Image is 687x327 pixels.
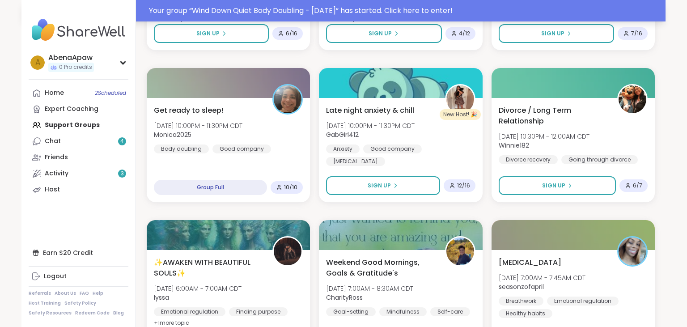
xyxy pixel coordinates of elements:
img: seasonzofapril [619,238,646,265]
div: Self-care [430,307,470,316]
div: Divorce recovery [499,155,558,164]
span: A [35,57,40,68]
img: CharityRoss [446,238,474,265]
a: Blog [113,310,124,316]
div: Goal-setting [326,307,376,316]
button: Sign Up [499,24,614,43]
button: Sign Up [326,176,440,195]
span: Weekend Good Mornings, Goals & Gratitude's [326,257,435,279]
img: lyssa [274,238,301,265]
span: 4 [120,138,124,145]
div: New Host! 🎉 [440,109,481,120]
div: Earn $20 Credit [29,245,128,261]
div: Expert Coaching [45,105,98,114]
div: Your group “ Wind Down Quiet Body Doubling - [DATE] ” has started. Click here to enter! [149,5,660,16]
span: 4 / 12 [459,30,470,37]
img: Winnie182 [619,85,646,113]
div: Breathwork [499,297,543,306]
div: Finding purpose [229,307,288,316]
div: Chat [45,137,61,146]
div: Friends [45,153,68,162]
span: 2 Scheduled [95,89,126,97]
b: GabGirl412 [326,130,359,139]
span: Sign Up [196,30,220,38]
button: Sign Up [326,24,441,43]
span: 0 Pro credits [59,64,92,71]
b: CharityRoss [326,293,363,302]
a: Safety Policy [64,300,96,306]
a: Chat4 [29,133,128,149]
span: 3 [121,170,124,178]
span: [DATE] 7:00AM - 8:30AM CDT [326,284,413,293]
div: Activity [45,169,68,178]
span: Sign Up [368,182,391,190]
div: Anxiety [326,144,360,153]
a: Logout [29,268,128,285]
span: [MEDICAL_DATA] [499,257,561,268]
button: Sign Up [154,24,269,43]
a: Expert Coaching [29,101,128,117]
span: ✨AWAKEN WITH BEAUTIFUL SOULS✨ [154,257,263,279]
div: AbenaApaw [48,53,94,63]
div: Emotional regulation [154,307,225,316]
div: Going through divorce [561,155,638,164]
img: ShareWell Nav Logo [29,14,128,46]
a: FAQ [80,290,89,297]
span: 6 / 16 [286,30,297,37]
b: seasonzofapril [499,282,544,291]
div: Emotional regulation [547,297,619,306]
button: Sign Up [499,176,616,195]
a: Help [93,290,103,297]
div: Logout [44,272,67,281]
div: Home [45,89,64,98]
div: Host [45,185,60,194]
b: lyssa [154,293,169,302]
span: Sign Up [369,30,392,38]
span: Sign Up [542,182,565,190]
span: [DATE] 10:00PM - 11:30PM CDT [154,121,242,130]
img: Monica2025 [274,85,301,113]
a: Safety Resources [29,310,72,316]
span: [DATE] 6:00AM - 7:00AM CDT [154,284,242,293]
div: Mindfulness [379,307,427,316]
div: Good company [212,144,271,153]
span: [DATE] 7:00AM - 7:45AM CDT [499,273,585,282]
div: Healthy habits [499,309,552,318]
span: Divorce / Long Term Relationship [499,105,607,127]
a: About Us [55,290,76,297]
div: Group Full [154,180,267,195]
a: Referrals [29,290,51,297]
a: Host Training [29,300,61,306]
span: 12 / 16 [457,182,470,189]
span: Late night anxiety & chill [326,105,414,116]
span: 7 / 16 [631,30,642,37]
span: Get ready to sleep! [154,105,224,116]
a: Redeem Code [75,310,110,316]
a: Home2Scheduled [29,85,128,101]
a: Friends [29,149,128,166]
a: Host [29,182,128,198]
b: Winnie182 [499,141,529,150]
img: GabGirl412 [446,85,474,113]
span: 10 / 10 [284,184,297,191]
div: [MEDICAL_DATA] [326,157,385,166]
div: Good company [363,144,422,153]
a: Activity3 [29,166,128,182]
div: Body doubling [154,144,209,153]
span: [DATE] 10:00PM - 11:30PM CDT [326,121,415,130]
span: [DATE] 10:30PM - 12:00AM CDT [499,132,589,141]
span: Sign Up [541,30,564,38]
b: Monica2025 [154,130,191,139]
span: 6 / 7 [633,182,642,189]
